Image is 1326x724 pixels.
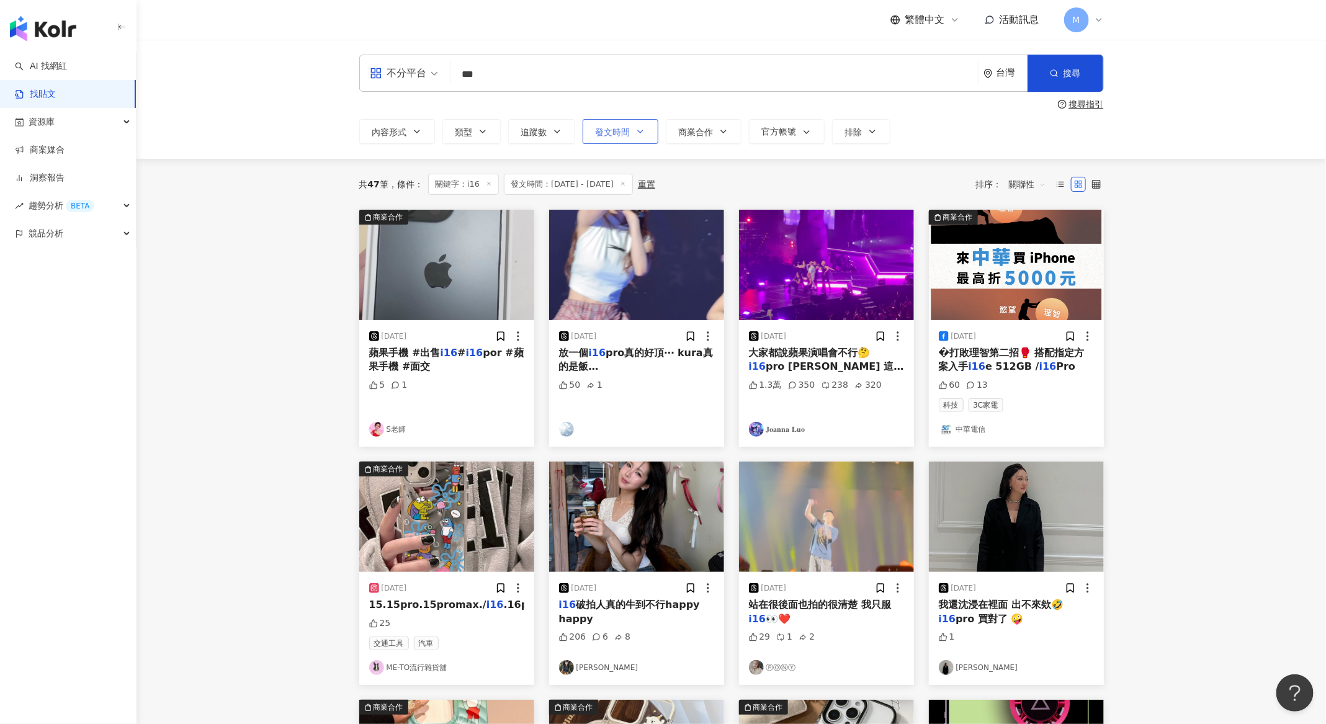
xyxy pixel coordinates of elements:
[956,613,1023,625] span: pro 買對了 🤪
[486,599,504,610] mark: i16
[559,599,700,624] span: 破拍人真的牛到不行happy happy
[997,68,1028,78] div: 台灣
[374,211,403,223] div: 商業合作
[15,88,56,101] a: 找貼文
[374,463,403,475] div: 商業合作
[749,422,764,437] img: KOL Avatar
[929,210,1104,320] div: post-image商業合作
[983,69,993,78] span: environment
[455,127,473,137] span: 類型
[939,347,1085,372] span: �打敗理智第二招🥊 搭配指定方案入手
[596,127,630,137] span: 發文時間
[15,172,65,184] a: 洞察報告
[788,379,815,391] div: 350
[749,360,766,372] mark: i16
[359,210,534,320] img: post-image
[442,119,501,144] button: 類型
[559,379,581,391] div: 50
[951,331,977,342] div: [DATE]
[508,119,575,144] button: 追蹤數
[382,583,407,594] div: [DATE]
[571,331,597,342] div: [DATE]
[614,631,630,643] div: 8
[939,398,964,412] span: 科技
[369,617,391,630] div: 25
[559,347,589,359] span: 放一個
[1000,14,1039,25] span: 活動訊息
[939,422,954,437] img: KOL Avatar
[679,127,714,137] span: 商業合作
[370,63,427,83] div: 不分平台
[359,462,534,572] img: post-image
[369,637,409,650] span: 交通工具
[943,211,973,223] div: 商業合作
[359,119,435,144] button: 內容形式
[369,347,524,372] span: por #蘋果手機 #面交
[749,631,771,643] div: 29
[749,660,764,675] img: KOL Avatar
[1276,674,1314,712] iframe: Help Scout Beacon - Open
[369,599,486,610] span: 15.15pro.15promax./
[359,210,534,320] div: post-image商業合作
[440,347,457,359] mark: i16
[414,637,439,650] span: 汽車
[739,462,914,572] img: post-image
[749,360,904,386] span: pro [PERSON_NAME] 這樣會很爛嗎😱
[799,631,815,643] div: 2
[559,347,713,400] span: pro真的好頂⋯ kura真的是飯[DEMOGRAPHIC_DATA]啊啊🙀
[1028,55,1103,92] button: 搜尋
[10,16,76,41] img: logo
[985,360,1039,372] span: e 512GB /
[589,347,606,359] mark: i16
[359,462,534,572] div: post-image商業合作
[586,379,603,391] div: 1
[466,347,483,359] mark: i16
[559,660,714,675] a: KOL Avatar[PERSON_NAME]
[1039,360,1057,372] mark: i16
[976,174,1053,194] div: 排序：
[571,583,597,594] div: [DATE]
[15,202,24,210] span: rise
[761,583,787,594] div: [DATE]
[739,210,914,320] div: post-image
[939,379,961,391] div: 60
[521,127,547,137] span: 追蹤數
[370,67,382,79] span: appstore
[939,660,1094,675] a: KOL Avatar[PERSON_NAME]
[559,422,574,437] img: KOL Avatar
[372,127,407,137] span: 內容形式
[391,379,407,391] div: 1
[369,347,441,359] span: 蘋果手機 #出售
[15,144,65,156] a: 商案媒合
[749,347,871,359] span: 大家都說蘋果演唱會不行🤔
[559,599,576,610] mark: i16
[15,60,67,73] a: searchAI 找網紅
[966,379,988,391] div: 13
[549,462,724,572] img: post-image
[29,108,55,136] span: 資源庫
[1057,360,1076,372] span: Pro
[369,379,385,391] div: 5
[969,360,986,372] mark: i16
[939,613,956,625] mark: i16
[905,13,945,27] span: 繁體中文
[369,660,524,675] a: KOL AvatarME-TO流行雜貨舖
[1009,174,1046,194] span: 關聯性
[382,331,407,342] div: [DATE]
[583,119,658,144] button: 發文時間
[939,631,955,643] div: 1
[939,599,1064,610] span: 我還沈浸在裡面 出不來欸🤣
[549,210,724,320] img: post-image
[832,119,890,144] button: 排除
[969,398,1003,412] span: 3C家電
[29,192,94,220] span: 趨勢分析
[559,631,586,643] div: 206
[369,660,384,675] img: KOL Avatar
[929,210,1104,320] img: post-image
[822,379,849,391] div: 238
[1064,68,1081,78] span: 搜尋
[504,599,604,610] span: .16pro.16promax.
[753,701,783,713] div: 商業合作
[369,422,384,437] img: KOL Avatar
[854,379,882,391] div: 320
